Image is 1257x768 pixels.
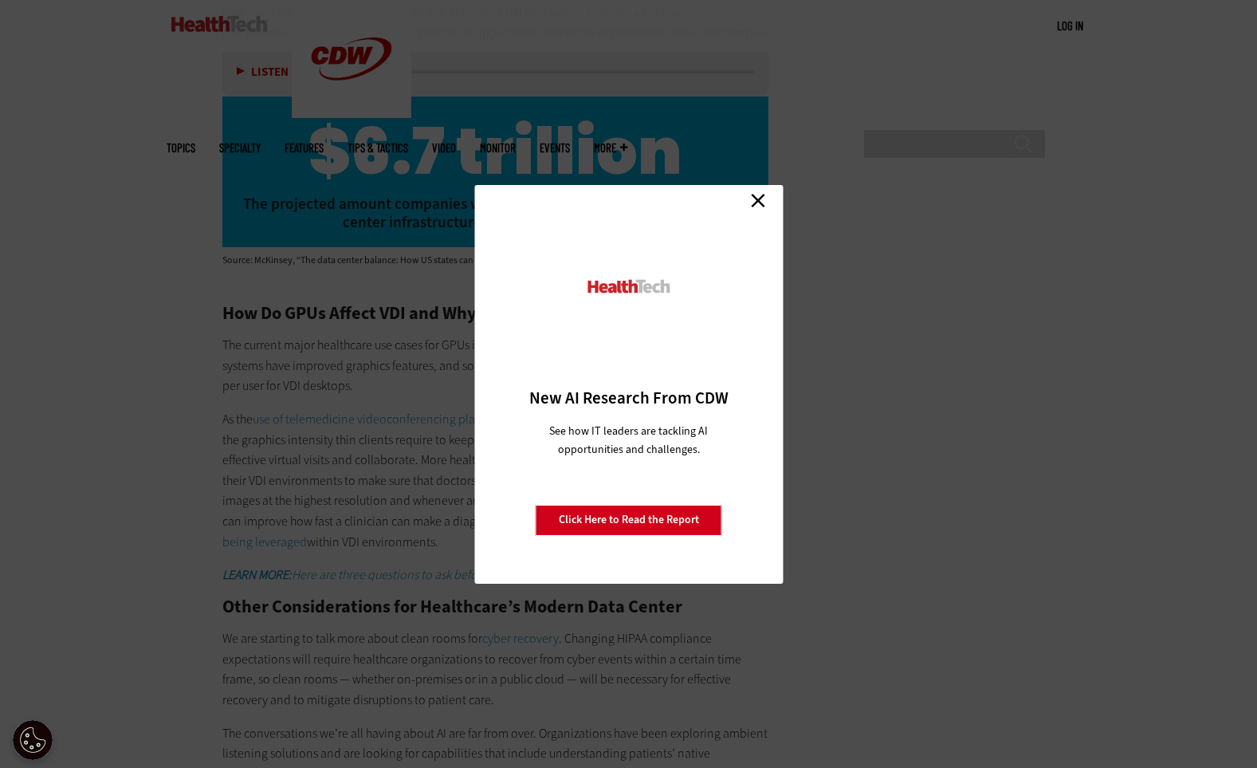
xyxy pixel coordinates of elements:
a: Close [746,189,770,213]
button: Open Preferences [13,720,53,760]
p: See how IT leaders are tackling AI opportunities and challenges. [530,422,727,459]
a: Click Here to Read the Report [536,505,722,535]
div: Cookie Settings [13,720,53,760]
img: HealthTech_0.png [585,278,672,295]
h3: New AI Research From CDW [502,387,755,409]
